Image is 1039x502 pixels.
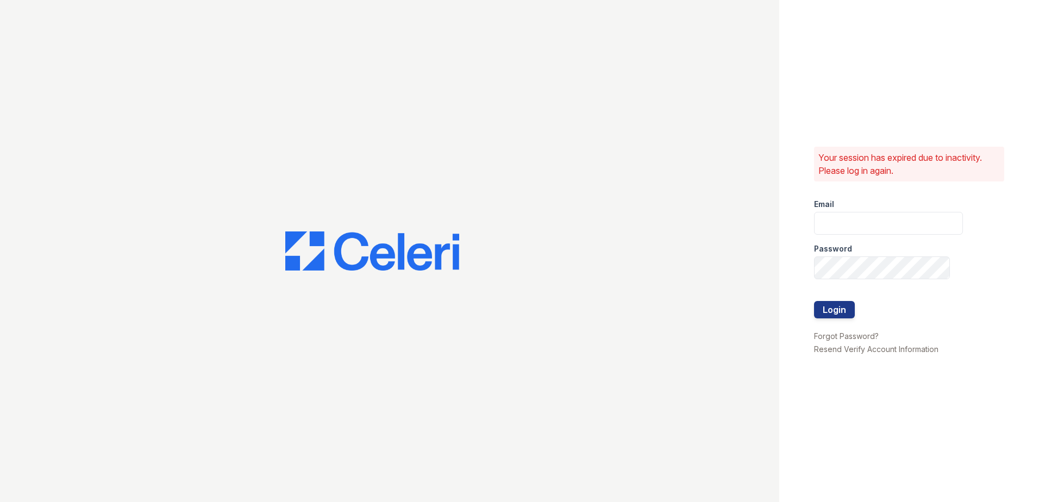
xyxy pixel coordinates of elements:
[814,331,879,341] a: Forgot Password?
[814,199,834,210] label: Email
[285,231,459,271] img: CE_Logo_Blue-a8612792a0a2168367f1c8372b55b34899dd931a85d93a1a3d3e32e68fde9ad4.png
[814,344,938,354] a: Resend Verify Account Information
[814,243,852,254] label: Password
[818,151,1000,177] p: Your session has expired due to inactivity. Please log in again.
[814,301,855,318] button: Login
